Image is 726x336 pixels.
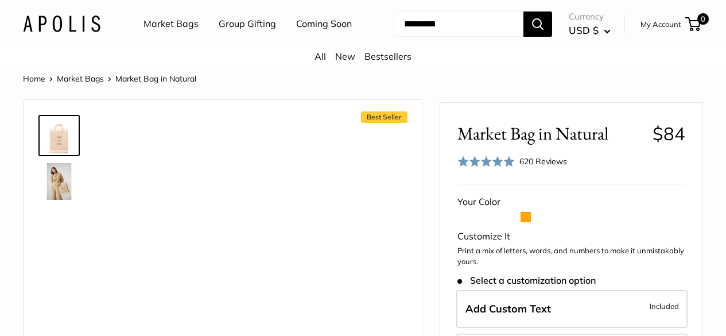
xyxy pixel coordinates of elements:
span: Currency [569,9,611,25]
a: All [315,51,326,62]
button: USD $ [569,21,611,40]
img: Market Bag in Natural [41,117,77,154]
span: Add Custom Text [465,302,551,315]
span: Best Seller [361,111,407,123]
input: Search... [395,11,523,37]
div: Your Color [457,194,685,211]
a: Coming Soon [296,16,352,33]
a: 0 [686,17,701,31]
span: Included [650,299,679,313]
img: Market Bag in Natural [41,163,77,200]
a: My Account [640,17,681,31]
a: Home [23,74,45,84]
span: $84 [653,122,685,145]
p: Print a mix of letters, words, and numbers to make it unmistakably yours. [457,245,685,268]
img: Apolis [23,16,100,32]
a: Market Bags [143,16,199,33]
span: Select a customization option [457,275,596,286]
span: Market Bag in Natural [457,123,644,144]
a: New [335,51,355,62]
span: USD $ [569,24,599,36]
button: Search [523,11,552,37]
a: Market Bag in Natural [38,115,80,156]
nav: Breadcrumb [23,71,196,86]
a: Market Bag in Natural [38,207,80,248]
a: Group Gifting [219,16,276,33]
a: Bestsellers [364,51,411,62]
span: 620 Reviews [519,156,567,167]
a: Market Bag in Natural [38,161,80,202]
label: Add Custom Text [456,290,688,328]
a: Market Bags [57,74,104,84]
span: Market Bag in Natural [115,74,196,84]
a: Market Bag in Natural [38,253,80,294]
span: 0 [697,13,709,25]
div: Customize It [457,228,685,245]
